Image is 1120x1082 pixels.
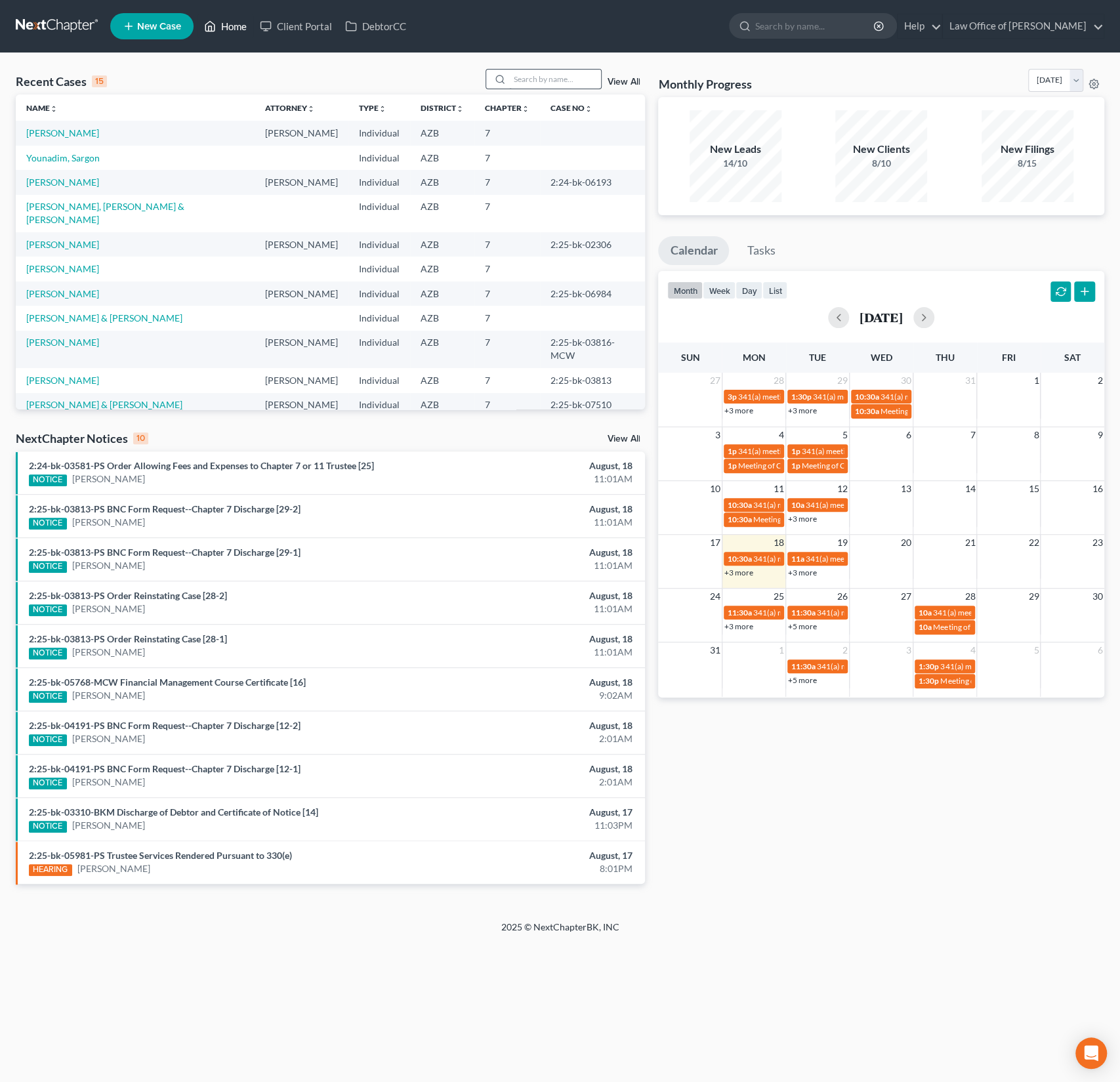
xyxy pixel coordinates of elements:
span: 9 [1096,427,1104,443]
td: 2:24-bk-06193 [540,170,645,194]
span: 11 [772,481,785,497]
input: Search by name... [509,70,601,89]
div: NOTICE [29,604,67,616]
i: unfold_more [456,105,464,113]
span: 7 [968,427,976,443]
td: AZB [410,195,474,232]
div: August, 18 [440,589,632,602]
span: 26 [836,589,849,604]
a: View All [607,77,640,87]
td: 7 [474,368,540,392]
span: 341(a) meeting for [PERSON_NAME] [817,661,944,671]
button: list [762,281,787,299]
span: Meeting of Creditors for [PERSON_NAME] & [PERSON_NAME] [738,461,953,470]
td: 7 [474,232,540,257]
div: 8:01PM [440,862,632,875]
td: [PERSON_NAME] [255,281,348,306]
a: [PERSON_NAME] [72,732,145,745]
div: NOTICE [29,734,67,746]
td: Individual [348,393,410,417]
span: Thu [936,352,955,363]
button: month [667,281,703,299]
div: New Clients [835,142,927,157]
div: 11:01AM [440,602,632,615]
div: 8/10 [835,157,927,170]
a: 2:25-bk-03813-PS Order Reinstating Case [28-2] [29,590,227,601]
span: 10a [791,500,804,510]
a: Case Nounfold_more [550,103,592,113]
span: 1p [791,446,800,456]
td: 7 [474,331,540,368]
h3: Monthly Progress [658,76,751,92]
td: 7 [474,146,540,170]
a: 2:24-bk-03581-PS Order Allowing Fees and Expenses to Chapter 7 or 11 Trustee [25] [29,460,374,471]
span: 10:30a [728,500,752,510]
h2: [DATE] [860,310,903,324]
a: [PERSON_NAME] [72,559,145,572]
div: NextChapter Notices [16,430,148,446]
span: 10:30a [728,554,752,564]
span: Sun [680,352,699,363]
td: AZB [410,257,474,281]
span: 10a [919,608,932,617]
span: 4 [968,642,976,658]
td: 2:25-bk-07510 [540,393,645,417]
span: 1:30p [919,676,939,686]
span: 2 [841,642,849,658]
div: 2:01AM [440,776,632,789]
span: 1p [728,446,737,456]
span: 17 [709,535,722,551]
span: 341(a) meeting for [PERSON_NAME] & [PERSON_NAME] [753,608,949,617]
div: August, 18 [440,503,632,516]
td: AZB [410,306,474,330]
td: 7 [474,281,540,306]
span: New Case [137,22,181,31]
span: 30 [1091,589,1104,604]
div: NOTICE [29,474,67,486]
span: 19 [836,535,849,551]
td: 7 [474,257,540,281]
span: 6 [1096,642,1104,658]
span: 1:30p [919,661,939,671]
div: 11:01AM [440,516,632,529]
i: unfold_more [307,105,315,113]
a: [PERSON_NAME] & [PERSON_NAME] [26,312,182,323]
div: 15 [92,75,107,87]
a: Law Office of [PERSON_NAME] [943,14,1104,38]
td: [PERSON_NAME] [255,393,348,417]
a: Tasks [735,236,787,265]
a: 2:25-bk-03310-BKM Discharge of Debtor and Certificate of Notice [14] [29,806,318,818]
a: +3 more [724,568,753,577]
td: 2:25-bk-02306 [540,232,645,257]
td: 7 [474,306,540,330]
a: [PERSON_NAME] [72,646,145,659]
span: 341(a) meeting for [PERSON_NAME] [806,554,932,564]
a: [PERSON_NAME] [72,602,145,615]
td: Individual [348,232,410,257]
span: 341(a) meeting for [PERSON_NAME] [738,392,865,402]
span: 22 [1027,535,1040,551]
td: AZB [410,331,474,368]
i: unfold_more [379,105,386,113]
span: 11:30a [791,608,816,617]
td: AZB [410,393,474,417]
span: 5 [841,427,849,443]
a: [PERSON_NAME] [72,689,145,702]
div: NOTICE [29,691,67,703]
span: 20 [900,535,913,551]
span: 3p [728,392,737,402]
td: AZB [410,232,474,257]
span: 21 [963,535,976,551]
span: Meeting of Creditors for [PERSON_NAME] [881,406,1026,416]
button: day [736,281,762,299]
td: Individual [348,281,410,306]
span: 10:30a [855,392,879,402]
a: Younadim, Sargon [26,152,100,163]
a: [PERSON_NAME] & [PERSON_NAME] [26,399,182,410]
div: August, 17 [440,849,632,862]
a: [PERSON_NAME] [72,819,145,832]
span: 1p [791,461,800,470]
td: [PERSON_NAME] [255,331,348,368]
td: AZB [410,368,474,392]
a: Help [898,14,942,38]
